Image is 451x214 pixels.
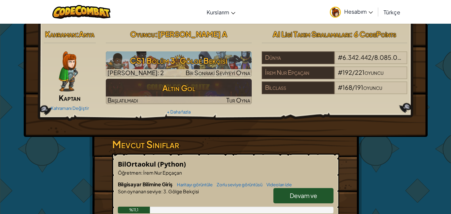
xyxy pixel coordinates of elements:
[161,188,163,194] font: :
[106,79,252,104] a: Altın GolBaşlatılmadıTur Oyna
[141,170,143,176] font: :
[168,188,199,194] font: Gölge Bekçisi
[262,73,408,80] a: İrem Nur Epçaçan#192/221oyuncu
[365,68,384,76] font: oyuncu
[343,53,372,61] font: 6.342.442
[265,68,309,76] font: İrem Nur Epçaçan
[52,5,111,19] img: CodeCombat logosu
[107,96,138,104] font: Başlatılmadı
[167,109,191,115] font: + Daha fazla
[355,68,365,76] font: 221
[384,9,400,16] font: Türkçe
[107,69,164,76] font: [PERSON_NAME]: 2
[344,8,367,15] font: Hesabım
[130,55,227,65] font: CS1 Bölüm 3: Gölge Bekçisi
[129,207,138,212] font: %11,1
[380,3,404,21] a: Türkçe
[217,182,262,187] font: Zorlu seviye görüntüsü
[207,9,229,16] font: Kurslarım
[352,83,355,91] font: /
[186,69,250,76] font: Bir Sonraki Seviyeyi Oyna
[51,105,89,111] font: Kahramanı Değiştir
[266,182,292,187] font: Videoları izle
[372,53,374,61] font: /
[363,83,382,91] font: oyuncu
[162,83,195,93] font: Altın Gol
[338,68,343,76] font: #
[143,170,182,176] font: İrem Nur Epçaçan
[59,51,78,91] img: captain-pose.png
[343,68,352,76] font: 192
[79,29,94,39] font: Anya
[106,51,252,77] img: CS1 Bölüm 3: Gölge Bekçisi
[106,79,252,104] img: Altın Gol
[352,68,355,76] font: /
[118,160,156,169] font: BilOrtaokul
[76,29,79,39] font: :
[45,29,76,39] font: Kahraman
[130,29,155,39] font: Oyuncu
[226,96,250,104] font: Tur Oyna
[106,51,252,77] a: Bir Sonraki Seviyeyi Oyna
[326,1,376,22] a: Hesabım
[338,83,343,91] font: #
[343,83,352,91] font: 168
[374,53,405,61] font: 8.085.036
[155,29,158,39] font: :
[273,29,350,39] font: AI Ligi Takım Sıralamaları
[112,138,179,151] font: Mevcut Sınıflar
[290,192,317,199] font: Devam ve
[262,58,408,65] a: Dünya#6.342.442/8.085.036oyuncu
[262,88,408,95] a: Bilclass#168/191oyuncu
[265,83,286,91] font: Bilclass
[203,3,239,21] a: Kurslarım
[355,83,363,91] font: 191
[118,181,173,187] font: Bilgisayar Bilimine Giriş
[118,188,161,194] font: Son oynanan seviye
[163,188,168,194] font: 3.
[350,29,396,39] font: : 6 CodePoints
[338,53,343,61] font: #
[177,182,213,187] font: Haritayı görüntüle
[59,93,80,102] font: Kaptan
[330,7,341,18] img: avatar
[405,53,424,61] font: oyuncu
[158,160,186,169] font: (Python)
[265,53,281,61] font: Dünya
[158,29,227,39] font: [PERSON_NAME] A
[118,170,141,176] font: Öğretmen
